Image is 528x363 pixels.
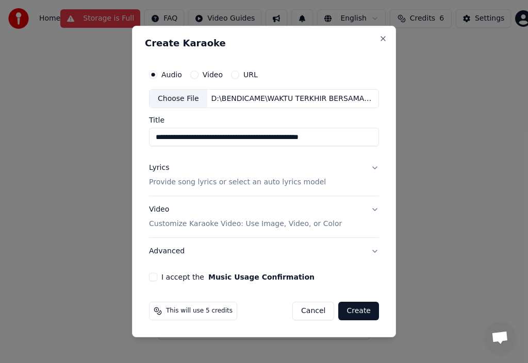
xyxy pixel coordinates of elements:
label: URL [243,71,258,78]
label: Title [149,117,379,124]
label: Video [203,71,223,78]
p: Provide song lyrics or select an auto lyrics model [149,178,326,188]
div: Choose File [150,90,207,108]
button: Advanced [149,238,379,265]
div: D:\BENDICAME\WAKTU TERKHIR BERSAMAMU 2.mp3 [207,94,378,104]
button: Create [338,302,379,320]
span: This will use 5 credits [166,307,233,315]
button: LyricsProvide song lyrics or select an auto lyrics model [149,155,379,196]
button: Cancel [292,302,334,320]
button: VideoCustomize Karaoke Video: Use Image, Video, or Color [149,197,379,238]
p: Customize Karaoke Video: Use Image, Video, or Color [149,219,342,229]
label: I accept the [161,273,315,281]
div: Video [149,205,342,230]
button: I accept the [208,273,315,281]
div: Lyrics [149,163,169,174]
label: Audio [161,71,182,78]
h2: Create Karaoke [145,39,383,48]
